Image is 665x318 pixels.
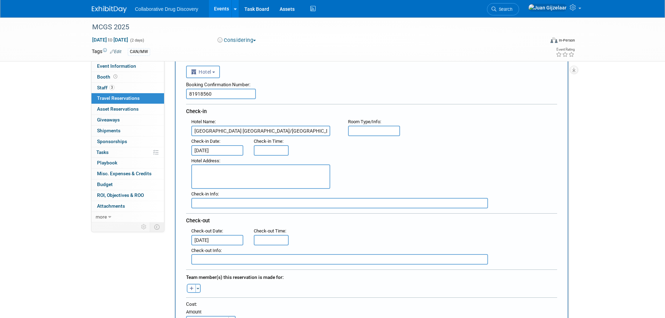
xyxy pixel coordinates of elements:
body: Rich Text Area. Press ALT-0 for help. [4,3,361,10]
a: Asset Reservations [91,104,164,114]
span: to [107,37,113,43]
div: In-Person [559,38,575,43]
td: Personalize Event Tab Strip [138,222,150,231]
small: : [191,158,220,163]
span: Check-in [186,108,207,114]
a: Playbook [91,158,164,168]
span: Collaborative Drug Discovery [135,6,198,12]
a: Giveaways [91,115,164,125]
a: Budget [91,179,164,190]
small: : [191,191,219,197]
a: Travel Reservations [91,93,164,104]
a: Edit [110,49,121,54]
span: Check-out Time [254,228,285,234]
span: Shipments [97,128,120,133]
button: Hotel [186,66,220,78]
span: Hotel Address [191,158,219,163]
span: [DATE] [DATE] [92,37,128,43]
small: : [191,228,223,234]
td: Toggle Event Tabs [150,222,164,231]
small: : [254,228,286,234]
span: Check-out Info [191,248,221,253]
a: Sponsorships [91,136,164,147]
td: Tags [92,48,121,56]
span: Travel Reservations [97,95,140,101]
a: Shipments [91,126,164,136]
span: Attachments [97,203,125,209]
a: Event Information [91,61,164,72]
div: Team member(s) this reservation is made for: [186,271,557,282]
a: Tasks [91,147,164,158]
span: Check-out Date [191,228,222,234]
a: more [91,212,164,222]
div: Booking Confirmation Number: [186,78,557,89]
div: Amount [186,309,237,316]
small: : [191,139,220,144]
span: Booth not reserved yet [112,74,119,79]
div: Cost: [186,301,557,308]
span: Playbook [97,160,117,165]
div: CAN/MW [128,48,150,56]
span: Misc. Expenses & Credits [97,171,152,176]
a: ROI, Objectives & ROO [91,190,164,201]
small: : [254,139,283,144]
span: more [96,214,107,220]
span: Check-out [186,217,210,224]
span: 3 [109,85,114,90]
span: Booth [97,74,119,80]
span: Sponsorships [97,139,127,144]
img: ExhibitDay [92,6,127,13]
span: Room Type/Info [348,119,380,124]
span: Check-in Date [191,139,219,144]
img: Juan Gijzelaar [528,4,567,12]
span: Search [496,7,512,12]
span: Check-in Time [254,139,282,144]
small: : [191,248,222,253]
span: Hotel Name [191,119,215,124]
a: Search [487,3,519,15]
small: : [348,119,381,124]
span: Giveaways [97,117,120,123]
button: Considering [215,37,259,44]
span: Event Information [97,63,136,69]
div: Event Format [503,36,575,47]
span: Budget [97,182,113,187]
span: (2 days) [130,38,144,43]
span: Check-in Info [191,191,218,197]
span: Staff [97,85,114,90]
span: Hotel [191,69,211,75]
div: MCGS 2025 [90,21,534,34]
small: : [191,119,216,124]
a: Staff3 [91,83,164,93]
span: Tasks [96,149,109,155]
img: Format-Inperson.png [551,37,557,43]
span: Asset Reservations [97,106,139,112]
div: Event Rating [556,48,575,51]
span: ROI, Objectives & ROO [97,192,144,198]
a: Misc. Expenses & Credits [91,169,164,179]
a: Attachments [91,201,164,212]
a: Booth [91,72,164,82]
